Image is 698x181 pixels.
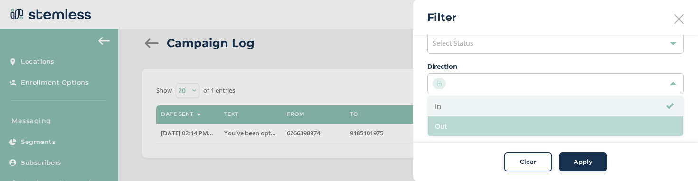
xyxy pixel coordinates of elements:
[520,158,536,167] span: Clear
[428,116,683,136] li: Out
[433,78,446,89] span: In
[559,153,607,172] button: Apply
[428,96,683,116] li: In
[504,153,552,172] button: Clear
[433,38,473,48] span: Select Status
[427,61,684,71] label: Direction
[427,10,456,25] h2: Filter
[574,158,593,167] span: Apply
[651,135,698,181] iframe: Chat Widget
